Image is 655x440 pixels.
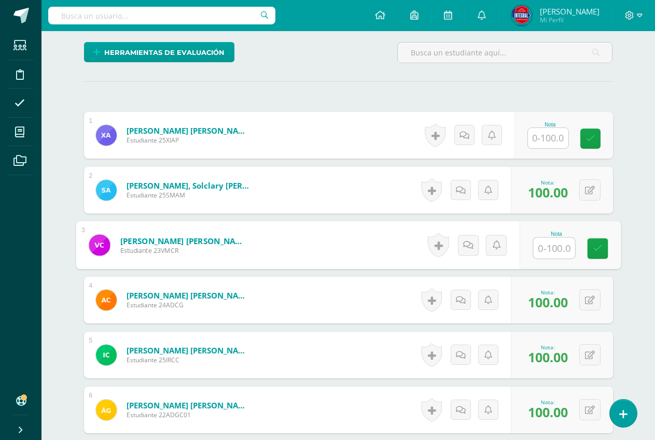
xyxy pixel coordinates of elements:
[127,180,251,191] a: [PERSON_NAME], Solclary [PERSON_NAME]
[528,399,568,406] div: Nota:
[89,234,110,256] img: 5ee29aeaaaf222fd795ca05951251559.png
[96,400,117,420] img: 6910f8cccb2c27b2b23e2075f5ef7023.png
[127,136,251,145] span: Estudiante 25XIAP
[527,122,573,127] div: Nota
[533,231,580,237] div: Nota
[120,246,248,256] span: Estudiante 23VMCR
[127,345,251,356] a: [PERSON_NAME] [PERSON_NAME]
[127,290,251,301] a: [PERSON_NAME] [PERSON_NAME]
[84,42,234,62] a: Herramientas de evaluación
[96,345,117,365] img: bcc17676471c1895a7c6cbaeff4d8b3b.png
[127,125,251,136] a: [PERSON_NAME] [PERSON_NAME]
[48,7,275,24] input: Busca un usuario...
[528,128,568,148] input: 0-100.0
[127,400,251,410] a: [PERSON_NAME] [PERSON_NAME]
[398,42,612,63] input: Busca un estudiante aquí...
[528,348,568,366] span: 100.00
[511,5,532,26] img: f13dc2cf2884ab7a474128d11d9ad4aa.png
[528,179,568,186] div: Nota:
[528,344,568,351] div: Nota:
[540,16,600,24] span: Mi Perfil
[528,403,568,421] span: 100.00
[96,290,117,310] img: 15dc01920892cbdd602f487b169eeccb.png
[127,356,251,364] span: Estudiante 25IRCC
[96,125,117,146] img: 1614a47dd219401e0aab496c0ace0717.png
[127,191,251,200] span: Estudiante 25SMAM
[104,43,225,62] span: Herramientas de evaluación
[540,6,600,17] span: [PERSON_NAME]
[528,289,568,296] div: Nota:
[528,293,568,311] span: 100.00
[528,183,568,201] span: 100.00
[127,301,251,309] span: Estudiante 24ADCG
[127,410,251,419] span: Estudiante 22ADGC01
[533,238,575,259] input: 0-100.0
[96,180,117,201] img: cdb52c1ce88c9a1c6e457a1b78548dfc.png
[120,235,248,246] a: [PERSON_NAME] [PERSON_NAME]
